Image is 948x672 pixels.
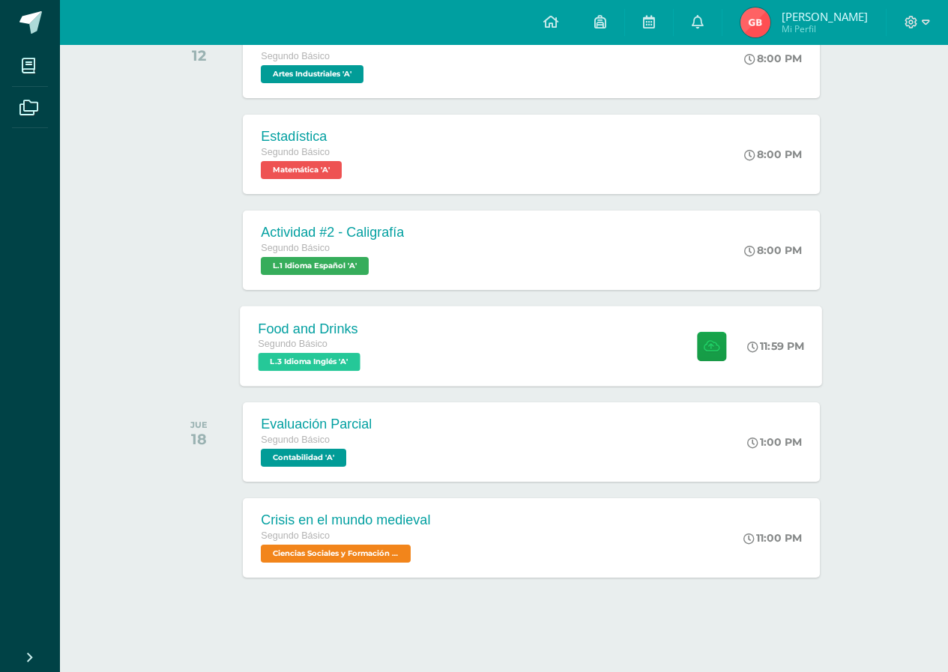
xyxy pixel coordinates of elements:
[259,321,364,336] div: Food and Drinks
[261,129,345,145] div: Estadística
[261,435,330,445] span: Segundo Básico
[190,420,208,430] div: JUE
[261,51,330,61] span: Segundo Básico
[744,148,802,161] div: 8:00 PM
[261,545,411,563] span: Ciencias Sociales y Formación Ciudadana 'A'
[261,65,363,83] span: Artes Industriales 'A'
[261,243,330,253] span: Segundo Básico
[782,22,868,35] span: Mi Perfil
[261,161,342,179] span: Matemática 'A'
[740,7,770,37] img: 9185c66dc9726b1477dadf30fab59419.png
[191,46,206,64] div: 12
[261,512,430,528] div: Crisis en el mundo medieval
[261,417,372,432] div: Evaluación Parcial
[261,257,369,275] span: L.1 Idioma Español 'A'
[190,430,208,448] div: 18
[259,353,360,371] span: L.3 Idioma Inglés 'A'
[261,530,330,541] span: Segundo Básico
[748,339,805,353] div: 11:59 PM
[261,225,404,240] div: Actividad #2 - Caligrafía
[782,9,868,24] span: [PERSON_NAME]
[743,531,802,545] div: 11:00 PM
[744,243,802,257] div: 8:00 PM
[744,52,802,65] div: 8:00 PM
[261,147,330,157] span: Segundo Básico
[261,449,346,467] span: Contabilidad 'A'
[747,435,802,449] div: 1:00 PM
[259,339,328,349] span: Segundo Básico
